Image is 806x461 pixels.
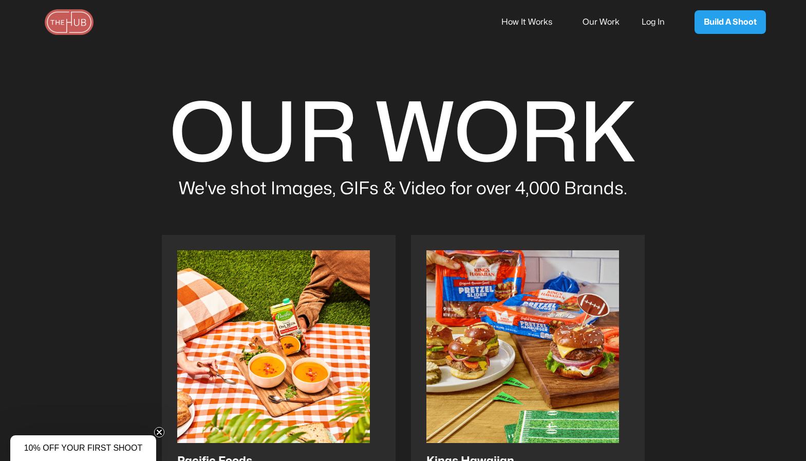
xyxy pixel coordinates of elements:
[162,85,645,186] h1: OUR WORK
[154,427,164,437] button: Close teaser
[583,11,633,33] a: Our Work
[695,10,766,34] a: Build A Shoot
[162,177,645,201] p: We've shot Images, GIFs & Video for over 4,000 Brands.
[501,11,566,33] a: How It Works
[24,444,143,452] span: 10% OFF YOUR FIRST SHOOT
[10,435,156,461] div: 10% OFF YOUR FIRST SHOOTClose teaser
[642,11,679,33] a: Log In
